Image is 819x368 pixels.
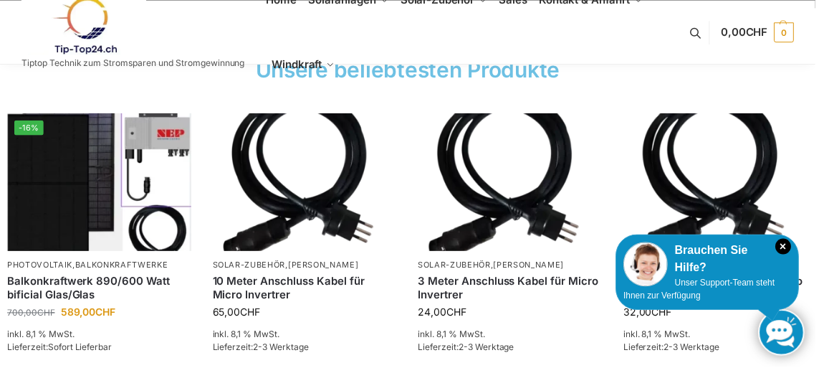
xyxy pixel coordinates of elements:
[420,307,469,319] bdi: 24,00
[7,329,192,342] p: inkl. 8,1 % MwSt.
[626,243,671,288] img: Customer service
[214,329,398,342] p: inkl. 8,1 % MwSt.
[7,260,72,270] a: Photovoltaik
[214,260,398,271] p: ,
[420,329,605,342] p: inkl. 8,1 % MwSt.
[420,275,605,303] a: 3 Meter Anschluss Kabel für Micro Invertrer
[7,275,192,303] a: Balkonkraftwerk 890/600 Watt bificial Glas/Glas
[420,260,493,270] a: Solar-Zubehör
[7,260,192,271] p: ,
[626,279,778,302] span: Unser Support-Team steht Ihnen zur Verfügung
[626,243,795,278] div: Brauchen Sie Hilfe?
[61,307,116,319] bdi: 589,00
[420,260,605,271] p: ,
[75,260,168,270] a: Balkonkraftwerke
[655,307,675,319] span: CHF
[289,260,360,270] a: [PERSON_NAME]
[626,329,811,342] p: inkl. 8,1 % MwSt.
[241,307,262,319] span: CHF
[267,32,343,97] a: Windkraft
[214,343,310,354] span: Lieferzeit:
[626,343,723,354] span: Lieferzeit:
[420,113,605,252] a: Anschlusskabel-3meter
[749,25,771,39] span: CHF
[461,343,517,354] span: 2-3 Werktage
[7,113,192,252] a: -16%Bificiales Hochleistungsmodul
[420,113,605,252] img: Home 16
[48,343,112,354] span: Sofort Lieferbar
[7,343,112,354] span: Lieferzeit:
[214,307,262,319] bdi: 65,00
[214,113,398,252] a: Anschlusskabel-3meter
[667,343,723,354] span: 2-3 Werktage
[626,113,811,252] img: Home 16
[214,275,398,303] a: 10 Meter Anschluss Kabel für Micro Invertrer
[779,240,795,255] i: Schließen
[449,307,469,319] span: CHF
[496,260,567,270] a: [PERSON_NAME]
[214,260,287,270] a: Solar-Zubehör
[626,307,675,319] bdi: 32,00
[7,113,192,252] img: Home 15
[96,307,116,319] span: CHF
[273,57,323,71] span: Windkraft
[724,25,771,39] span: 0,00
[420,343,517,354] span: Lieferzeit:
[777,22,798,42] span: 0
[7,55,812,85] h2: Unsere beliebtesten Produkte
[7,308,55,319] bdi: 700,00
[214,113,398,252] img: Home 16
[724,11,798,54] a: 0,00CHF 0
[626,113,811,252] a: Anschlusskabel-3meter
[21,59,246,67] p: Tiptop Technik zum Stromsparen und Stromgewinnung
[37,308,55,319] span: CHF
[254,343,310,354] span: 2-3 Werktage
